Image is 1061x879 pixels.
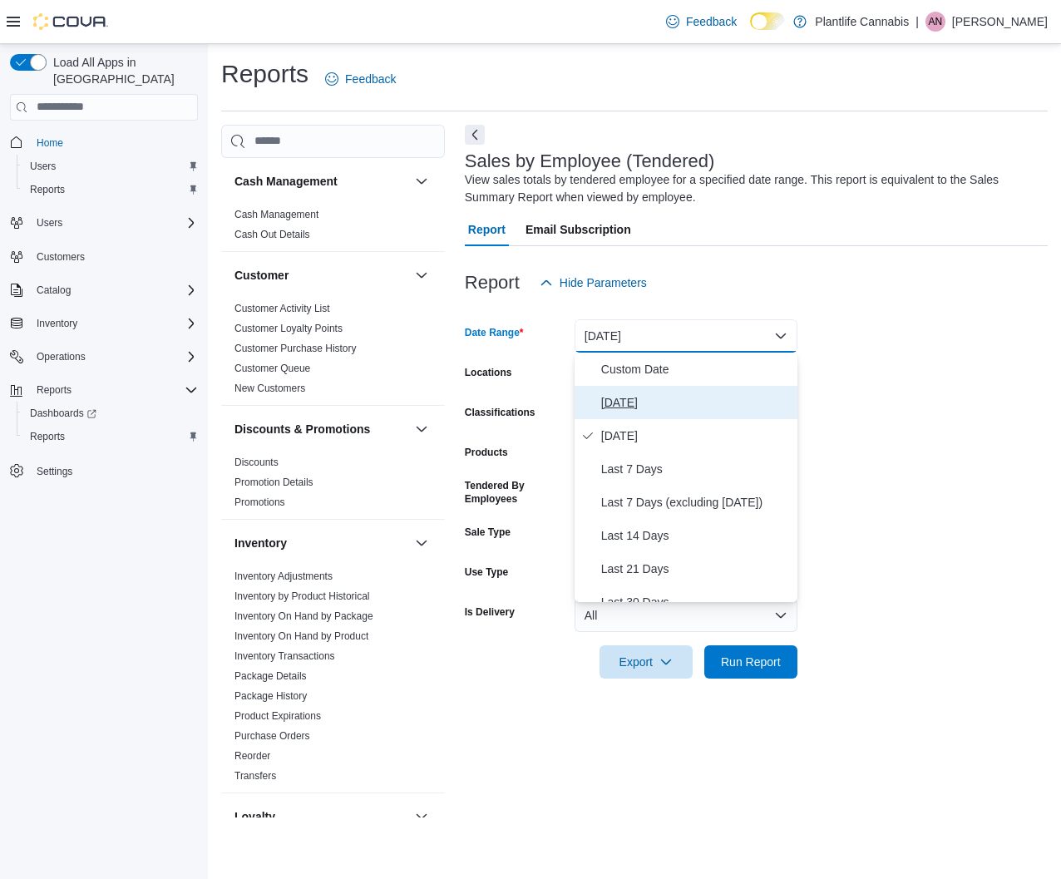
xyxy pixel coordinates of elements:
button: Discounts & Promotions [412,419,432,439]
span: Promotions [234,496,285,509]
a: Inventory On Hand by Package [234,610,373,622]
p: | [915,12,919,32]
button: Reports [30,380,78,400]
div: View sales totals by tendered employee for a specified date range. This report is equivalent to t... [465,171,1039,206]
span: [DATE] [601,393,791,412]
a: Customer Queue [234,363,310,374]
span: Reports [37,383,72,397]
a: Product Expirations [234,710,321,722]
span: Inventory Transactions [234,649,335,663]
a: New Customers [234,383,305,394]
a: Dashboards [23,403,103,423]
button: Export [600,645,693,679]
a: Cash Out Details [234,229,310,240]
img: Cova [33,13,108,30]
span: Inventory On Hand by Package [234,610,373,623]
a: Inventory Transactions [234,650,335,662]
span: Home [37,136,63,150]
a: Customer Activity List [234,303,330,314]
a: Home [30,133,70,153]
span: Customer Purchase History [234,342,357,355]
span: Catalog [37,284,71,297]
label: Classifications [465,406,535,419]
span: Last 7 Days (excluding [DATE]) [601,492,791,512]
span: Feedback [345,71,396,87]
span: Inventory On Hand by Product [234,630,368,643]
button: All [575,599,797,632]
span: AN [929,12,943,32]
button: Users [17,155,205,178]
button: Reports [3,378,205,402]
a: Feedback [659,5,743,38]
span: Customer Queue [234,362,310,375]
span: Settings [30,460,198,481]
h3: Loyalty [234,808,275,825]
h3: Customer [234,267,289,284]
span: Run Report [721,654,781,670]
span: Dark Mode [750,30,751,31]
a: Package History [234,690,307,702]
span: Reports [23,427,198,447]
h3: Cash Management [234,173,338,190]
span: Dashboards [30,407,96,420]
h1: Reports [221,57,308,91]
p: Plantlife Cannabis [815,12,909,32]
label: Date Range [465,326,524,339]
span: Inventory [30,314,198,333]
a: Reorder [234,750,270,762]
button: Customer [234,267,408,284]
a: Transfers [234,770,276,782]
a: Promotions [234,496,285,508]
button: Reports [17,178,205,201]
button: Customer [412,265,432,285]
span: Feedback [686,13,737,30]
span: Last 30 Days [601,592,791,612]
span: Report [468,213,506,246]
span: Reports [30,380,198,400]
span: Cash Out Details [234,228,310,241]
span: New Customers [234,382,305,395]
button: Loyalty [234,808,408,825]
button: Cash Management [412,171,432,191]
button: Users [30,213,69,233]
button: Customers [3,244,205,269]
span: [DATE] [601,426,791,446]
a: Cash Management [234,209,318,220]
a: Reports [23,180,72,200]
label: Sale Type [465,526,511,539]
a: Purchase Orders [234,730,310,742]
a: Inventory Adjustments [234,570,333,582]
div: Inventory [221,566,445,793]
p: [PERSON_NAME] [952,12,1048,32]
div: Cash Management [221,205,445,251]
span: Product Expirations [234,709,321,723]
a: Customer Loyalty Points [234,323,343,334]
h3: Sales by Employee (Tendered) [465,151,715,171]
span: Settings [37,465,72,478]
a: Settings [30,462,79,481]
input: Dark Mode [750,12,785,30]
span: Reorder [234,749,270,763]
span: Users [30,213,198,233]
span: Package Details [234,669,307,683]
button: Settings [3,458,205,482]
label: Is Delivery [465,605,515,619]
span: Reports [30,430,65,443]
button: Reports [17,425,205,448]
div: Select listbox [575,353,797,602]
button: Run Report [704,645,797,679]
span: Last 14 Days [601,526,791,546]
button: Inventory [412,533,432,553]
button: Loyalty [412,807,432,827]
button: Operations [3,345,205,368]
div: Customer [221,299,445,405]
span: Operations [37,350,86,363]
a: Package Details [234,670,307,682]
span: Package History [234,689,307,703]
button: Operations [30,347,92,367]
span: Cash Management [234,208,318,221]
a: Promotion Details [234,477,313,488]
span: Inventory Adjustments [234,570,333,583]
span: Home [30,132,198,153]
a: Customers [30,247,91,267]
